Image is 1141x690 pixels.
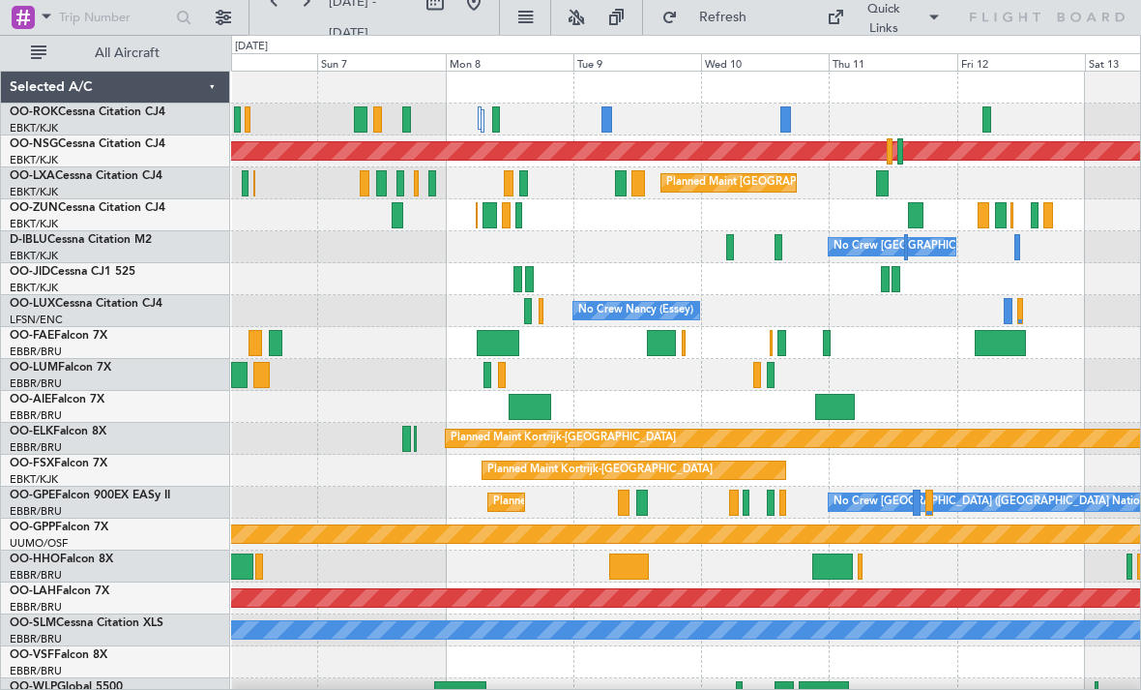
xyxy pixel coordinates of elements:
span: OO-GPP [10,522,55,533]
span: OO-ZUN [10,202,58,214]
div: Planned Maint Kortrijk-[GEOGRAPHIC_DATA] [487,456,713,485]
a: EBBR/BRU [10,568,62,583]
div: Sat 6 [190,53,317,71]
span: Refresh [682,11,763,24]
div: Planned Maint [GEOGRAPHIC_DATA] ([GEOGRAPHIC_DATA] National) [493,488,843,517]
div: Mon 8 [446,53,573,71]
div: Tue 9 [573,53,701,71]
span: All Aircraft [50,46,204,60]
a: OO-LUXCessna Citation CJ4 [10,298,162,310]
a: D-IBLUCessna Citation M2 [10,234,152,246]
a: EBBR/BRU [10,345,62,359]
a: OO-GPEFalcon 900EX EASy II [10,490,170,501]
span: OO-JID [10,266,50,278]
div: Fri 12 [957,53,1085,71]
a: OO-FSXFalcon 7X [10,458,107,469]
a: OO-AIEFalcon 7X [10,394,104,405]
input: Trip Number [59,3,170,32]
a: OO-ZUNCessna Citation CJ4 [10,202,165,214]
a: UUMO/OSF [10,536,68,551]
a: OO-SLMCessna Citation XLS [10,617,163,629]
a: EBBR/BRU [10,440,62,455]
span: OO-ELK [10,426,53,437]
a: OO-JIDCessna CJ1 525 [10,266,135,278]
div: Wed 10 [701,53,829,71]
a: EBKT/KJK [10,249,58,263]
span: OO-AIE [10,394,51,405]
a: EBBR/BRU [10,408,62,423]
a: EBBR/BRU [10,504,62,519]
div: No Crew Nancy (Essey) [578,296,693,325]
a: OO-LXACessna Citation CJ4 [10,170,162,182]
a: OO-FAEFalcon 7X [10,330,107,342]
span: OO-HHO [10,554,60,565]
div: Planned Maint Kortrijk-[GEOGRAPHIC_DATA] [451,424,676,453]
a: OO-VSFFalcon 8X [10,649,107,661]
div: Sun 7 [317,53,445,71]
a: EBKT/KJK [10,153,58,167]
a: OO-ROKCessna Citation CJ4 [10,106,165,118]
a: OO-NSGCessna Citation CJ4 [10,138,165,150]
a: EBKT/KJK [10,121,58,135]
a: EBBR/BRU [10,600,62,615]
span: OO-FAE [10,330,54,342]
span: OO-ROK [10,106,58,118]
a: EBKT/KJK [10,281,58,295]
span: OO-VSF [10,649,54,661]
button: All Aircraft [21,38,210,69]
button: Quick Links [817,2,951,33]
span: OO-LUX [10,298,55,310]
a: OO-GPPFalcon 7X [10,522,108,533]
a: EBBR/BRU [10,376,62,391]
a: EBKT/KJK [10,217,58,231]
a: OO-LAHFalcon 7X [10,585,109,597]
a: EBKT/KJK [10,185,58,199]
a: EBKT/KJK [10,472,58,487]
a: OO-HHOFalcon 8X [10,554,113,565]
a: OO-ELKFalcon 8X [10,426,106,437]
a: EBBR/BRU [10,632,62,646]
div: Planned Maint [GEOGRAPHIC_DATA] ([GEOGRAPHIC_DATA] National) [666,168,1016,197]
div: [DATE] [235,39,268,55]
span: OO-GPE [10,490,55,501]
span: OO-SLM [10,617,56,629]
a: OO-LUMFalcon 7X [10,362,111,374]
span: OO-LUM [10,362,58,374]
span: OO-NSG [10,138,58,150]
a: EBBR/BRU [10,664,62,678]
div: Thu 11 [829,53,956,71]
button: Refresh [653,2,769,33]
span: OO-FSX [10,458,54,469]
span: OO-LXA [10,170,55,182]
span: OO-LAH [10,585,56,597]
span: D-IBLU [10,234,47,246]
a: LFSN/ENC [10,313,63,327]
